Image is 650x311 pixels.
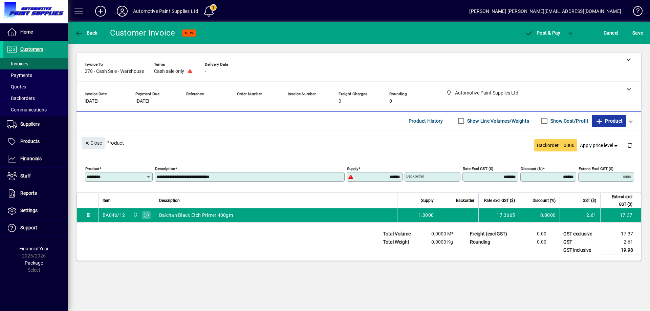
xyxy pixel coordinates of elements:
span: Discount (%) [533,197,556,204]
a: Knowledge Base [628,1,642,23]
span: Products [20,139,40,144]
span: Settings [20,208,38,213]
span: - [186,99,188,104]
a: Communications [3,104,68,116]
mat-label: Supply [347,166,358,171]
td: 19.98 [601,246,641,254]
span: Home [20,29,33,35]
a: Financials [3,150,68,167]
span: Back [75,30,97,36]
button: Product [592,115,626,127]
span: Package [25,260,43,266]
button: Post & Pay [522,27,564,39]
span: GST ($) [583,197,596,204]
a: Payments [3,69,68,81]
button: Backorder 1.0000 [534,139,577,151]
span: 0 [389,99,392,104]
div: 17.3665 [483,212,515,219]
div: Customer Invoice [110,27,175,38]
mat-label: Rate excl GST ($) [463,166,493,171]
span: P [537,30,540,36]
app-page-header-button: Delete [622,142,638,148]
span: - [288,99,289,104]
span: Balchan Black Etch Primer 400gm [159,212,233,219]
button: Delete [622,137,638,153]
a: Products [3,133,68,150]
button: Save [631,27,645,39]
button: Add [90,5,111,17]
span: NEW [185,31,193,35]
span: ave [632,27,643,38]
span: Staff [20,173,31,179]
td: 17.37 [600,208,641,222]
td: 0.0000 [519,208,560,222]
span: Cancel [604,27,619,38]
span: ost & Pay [525,30,561,36]
span: 278 - Cash Sale - Warehouse [85,69,144,74]
span: - [237,99,238,104]
span: Customers [20,46,43,52]
td: 0.00 [514,230,555,238]
div: Product [77,130,641,155]
a: Invoices [3,58,68,69]
div: BA046/12 [103,212,125,219]
td: Total Volume [380,230,420,238]
app-page-header-button: Back [68,27,105,39]
app-page-header-button: Close [80,140,106,146]
span: Backorders [7,96,35,101]
label: Show Cost/Profit [549,118,588,124]
button: Close [82,137,105,149]
span: Quotes [7,84,26,89]
span: Financial Year [19,246,49,251]
span: Close [84,138,102,149]
a: Staff [3,168,68,185]
td: 0.00 [514,238,555,246]
span: Apply price level [580,142,619,149]
td: Total Weight [380,238,420,246]
span: [DATE] [135,99,149,104]
span: Extend excl GST ($) [605,193,632,208]
a: Reports [3,185,68,202]
span: Description [159,197,180,204]
button: Profile [111,5,133,17]
td: 0.0000 Kg [420,238,461,246]
a: Quotes [3,81,68,92]
span: [DATE] [85,99,99,104]
span: Automotive Paint Supplies Ltd [131,211,139,219]
span: 1.0000 [418,212,434,219]
button: Product History [406,115,446,127]
mat-label: Product [85,166,99,171]
td: 2.61 [601,238,641,246]
span: Rate excl GST ($) [484,197,515,204]
td: Rounding [467,238,514,246]
span: S [632,30,635,36]
span: Backorder 1.0000 [537,142,575,149]
a: Suppliers [3,116,68,133]
div: [PERSON_NAME] [PERSON_NAME][EMAIL_ADDRESS][DOMAIN_NAME] [469,6,621,17]
button: Cancel [602,27,620,39]
a: Home [3,24,68,41]
button: Back [73,27,99,39]
span: Cash sale only [154,69,184,74]
mat-label: Extend excl GST ($) [579,166,613,171]
td: 0.0000 M³ [420,230,461,238]
span: Item [103,197,111,204]
mat-label: Description [155,166,175,171]
a: Support [3,220,68,236]
span: Backorder [456,197,474,204]
td: Freight (excl GST) [467,230,514,238]
span: Invoices [7,61,28,66]
span: Financials [20,156,42,161]
td: 17.37 [601,230,641,238]
span: 0 [339,99,341,104]
td: GST inclusive [560,246,601,254]
a: Backorders [3,92,68,104]
span: Suppliers [20,121,40,127]
td: 2.61 [560,208,600,222]
a: Settings [3,202,68,219]
span: - [205,69,206,74]
mat-label: Backorder [406,174,424,179]
td: GST exclusive [560,230,601,238]
span: Supply [421,197,434,204]
button: Apply price level [577,139,622,151]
